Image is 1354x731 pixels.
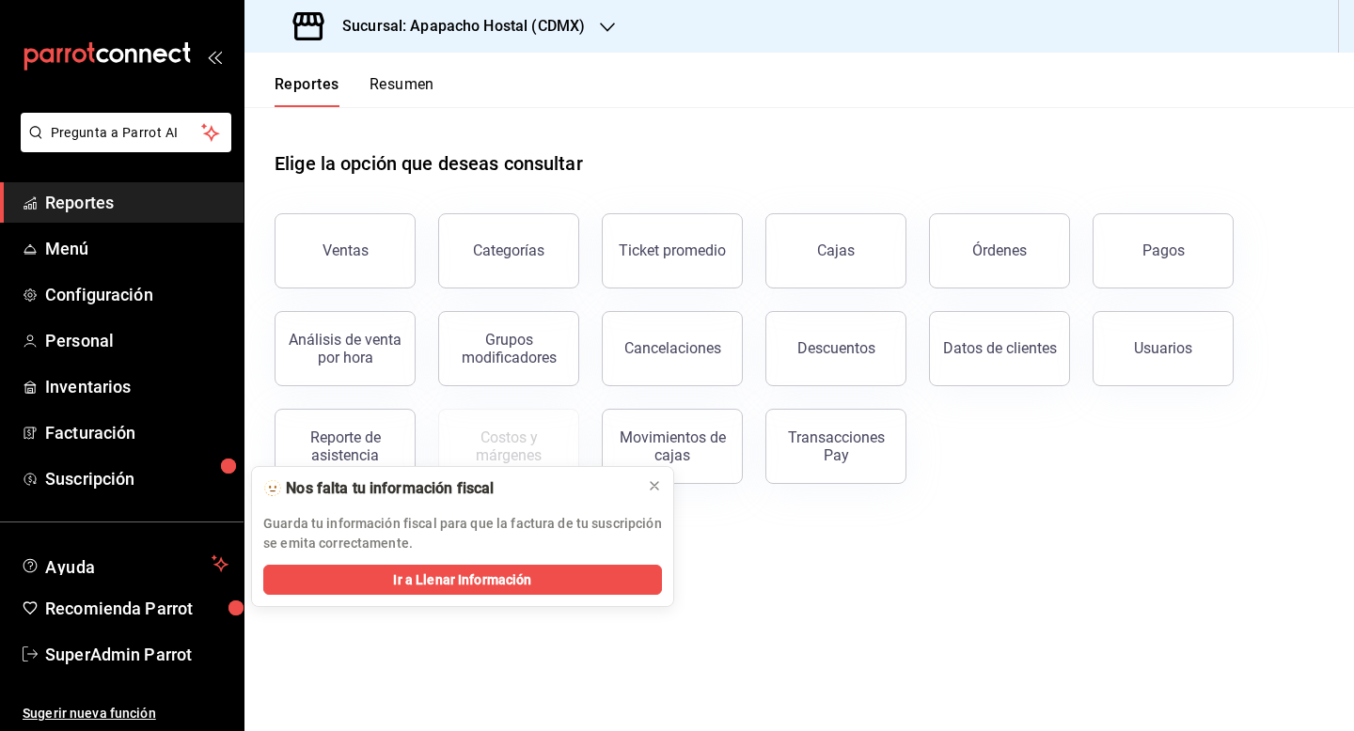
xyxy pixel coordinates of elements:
[602,311,743,386] button: Cancelaciones
[275,75,339,107] button: Reportes
[393,570,531,590] span: Ir a Llenar Información
[438,213,579,288] button: Categorías
[765,311,906,386] button: Descuentos
[929,213,1070,288] button: Órdenes
[263,514,662,553] p: Guarda tu información fiscal para que la factura de tu suscripción se emita correctamente.
[1134,339,1192,357] div: Usuarios
[45,236,228,261] span: Menú
[45,596,228,621] span: Recomienda Parrot
[45,190,228,215] span: Reportes
[287,331,403,366] div: Análisis de venta por hora
[817,241,855,259] div: Cajas
[45,328,228,353] span: Personal
[13,136,231,156] a: Pregunta a Parrot AI
[1093,213,1234,288] button: Pagos
[438,409,579,484] button: Contrata inventarios para ver este reporte
[207,49,222,64] button: open_drawer_menu
[929,311,1070,386] button: Datos de clientes
[624,339,721,357] div: Cancelaciones
[327,15,585,38] h3: Sucursal: Apapacho Hostal (CDMX)
[1142,241,1185,259] div: Pagos
[602,409,743,484] button: Movimientos de cajas
[765,409,906,484] button: Transacciones Pay
[797,339,875,357] div: Descuentos
[602,213,743,288] button: Ticket promedio
[450,428,567,464] div: Costos y márgenes
[275,311,416,386] button: Análisis de venta por hora
[21,113,231,152] button: Pregunta a Parrot AI
[51,123,202,143] span: Pregunta a Parrot AI
[370,75,434,107] button: Resumen
[765,213,906,288] button: Cajas
[45,420,228,445] span: Facturación
[275,149,583,178] h1: Elige la opción que deseas consultar
[45,642,228,667] span: SuperAdmin Parrot
[275,75,434,107] div: navigation tabs
[23,704,228,723] span: Sugerir nueva función
[778,428,894,464] div: Transacciones Pay
[263,565,662,595] button: Ir a Llenar Información
[45,466,228,491] span: Suscripción
[323,241,369,259] div: Ventas
[275,409,416,484] button: Reporte de asistencia
[943,339,1057,357] div: Datos de clientes
[45,374,228,399] span: Inventarios
[287,428,403,464] div: Reporte de asistencia
[614,428,731,464] div: Movimientos de cajas
[275,213,416,288] button: Ventas
[45,552,204,575] span: Ayuda
[263,478,632,499] div: 🫥 Nos falta tu información fiscal
[972,241,1027,259] div: Órdenes
[619,241,726,259] div: Ticket promedio
[1093,311,1234,386] button: Usuarios
[450,331,567,366] div: Grupos modificadores
[45,282,228,307] span: Configuración
[473,241,544,259] div: Categorías
[438,311,579,386] button: Grupos modificadores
